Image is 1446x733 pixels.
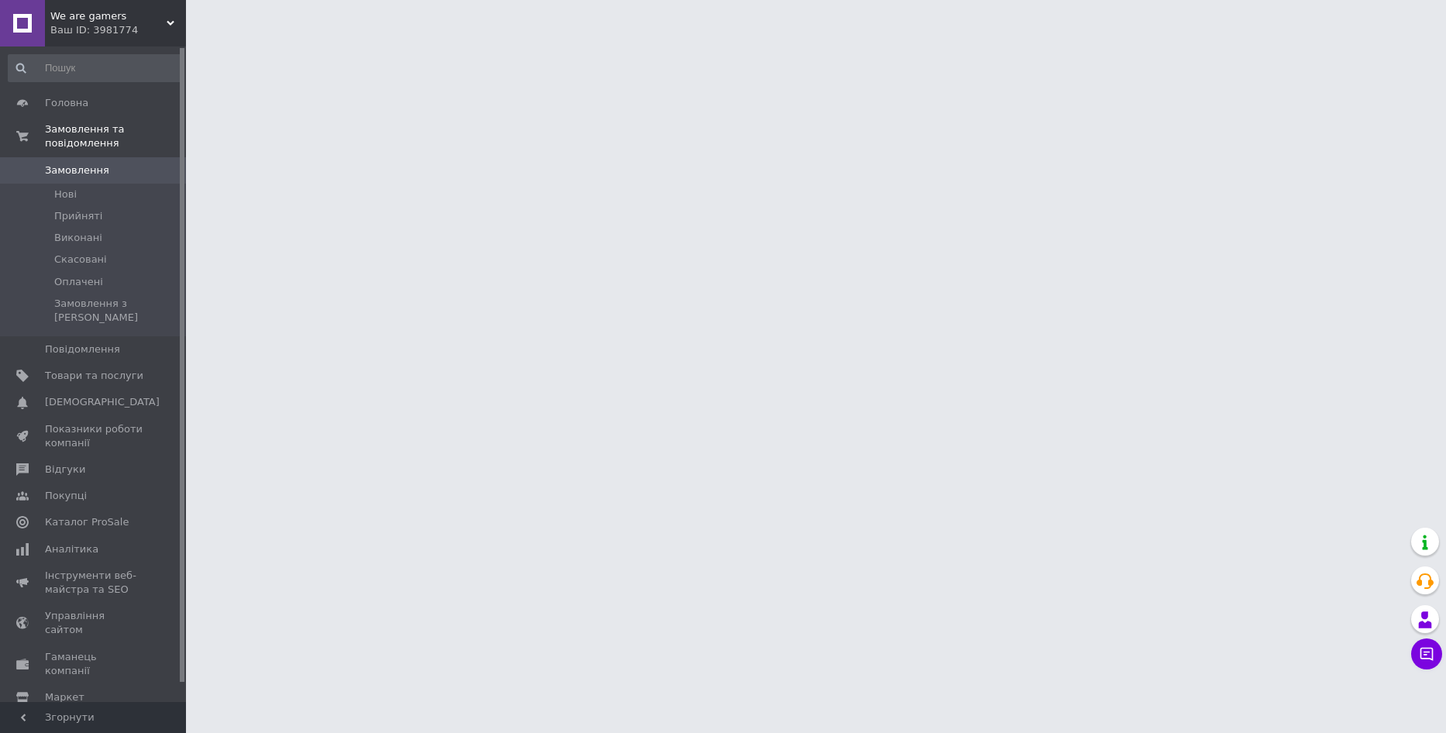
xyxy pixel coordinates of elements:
span: Прийняті [54,209,102,223]
span: Повідомлення [45,342,120,356]
span: We are gamers [50,9,167,23]
span: Скасовані [54,253,107,267]
div: Ваш ID: 3981774 [50,23,186,37]
span: Замовлення з [PERSON_NAME] [54,297,181,325]
span: Замовлення та повідомлення [45,122,186,150]
span: Головна [45,96,88,110]
span: Нові [54,188,77,201]
span: Показники роботи компанії [45,422,143,450]
span: Інструменти веб-майстра та SEO [45,569,143,597]
span: Замовлення [45,163,109,177]
span: Оплачені [54,275,103,289]
span: [DEMOGRAPHIC_DATA] [45,395,160,409]
span: Покупці [45,489,87,503]
input: Пошук [8,54,183,82]
span: Відгуки [45,463,85,477]
span: Каталог ProSale [45,515,129,529]
button: Чат з покупцем [1411,638,1442,669]
span: Товари та послуги [45,369,143,383]
span: Виконані [54,231,102,245]
span: Аналітика [45,542,98,556]
span: Маркет [45,690,84,704]
span: Гаманець компанії [45,650,143,678]
span: Управління сайтом [45,609,143,637]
